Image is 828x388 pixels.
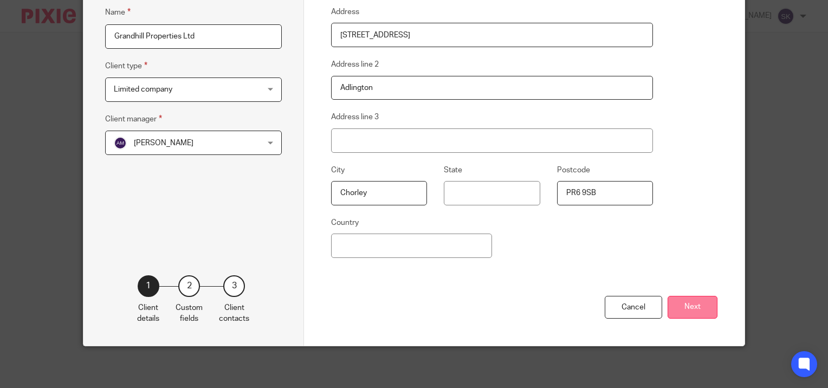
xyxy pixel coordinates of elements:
label: Client type [105,60,147,72]
label: Name [105,6,131,18]
img: svg%3E [114,137,127,150]
p: Client contacts [219,302,249,325]
p: Client details [137,302,159,325]
label: Postcode [557,165,590,176]
div: 1 [138,275,159,297]
label: Address line 3 [331,112,379,122]
p: Custom fields [176,302,203,325]
label: Address [331,7,359,17]
label: Address line 2 [331,59,379,70]
span: [PERSON_NAME] [134,139,193,147]
label: Client manager [105,113,162,125]
div: Cancel [605,296,662,319]
button: Next [668,296,717,319]
div: 3 [223,275,245,297]
span: Limited company [114,86,172,93]
label: Country [331,217,359,228]
label: City [331,165,345,176]
div: 2 [178,275,200,297]
label: State [444,165,462,176]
